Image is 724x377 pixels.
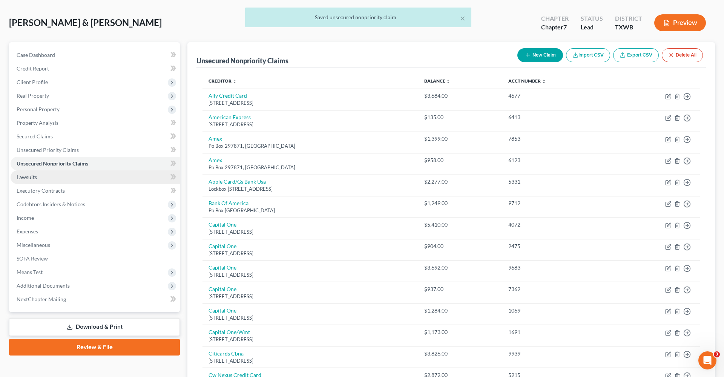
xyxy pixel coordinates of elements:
[209,178,266,185] a: Apple Card/Gs Bank Usa
[17,228,38,234] span: Expenses
[17,160,88,167] span: Unsecured Nonpriority Claims
[446,79,451,84] i: unfold_more
[424,199,496,207] div: $1,249.00
[424,328,496,336] div: $1,173.00
[508,156,605,164] div: 6123
[424,178,496,185] div: $2,277.00
[424,135,496,143] div: $1,399.00
[209,286,236,292] a: Capital One
[209,357,412,365] div: [STREET_ADDRESS]
[508,113,605,121] div: 6413
[460,14,465,23] button: ×
[209,314,412,322] div: [STREET_ADDRESS]
[424,242,496,250] div: $904.00
[424,264,496,271] div: $3,692.00
[613,48,659,62] a: Export CSV
[541,79,546,84] i: unfold_more
[11,130,180,143] a: Secured Claims
[508,178,605,185] div: 5331
[508,92,605,100] div: 4677
[209,143,412,150] div: Po Box 297871, [GEOGRAPHIC_DATA]
[17,52,55,58] span: Case Dashboard
[251,14,465,21] div: Saved unsecured nonpriority claim
[9,318,180,336] a: Download & Print
[17,282,70,289] span: Additional Documents
[209,293,412,300] div: [STREET_ADDRESS]
[424,307,496,314] div: $1,284.00
[17,255,48,262] span: SOFA Review
[209,307,236,314] a: Capital One
[11,116,180,130] a: Property Analysis
[508,328,605,336] div: 1691
[424,350,496,357] div: $3,826.00
[17,92,49,99] span: Real Property
[209,221,236,228] a: Capital One
[424,92,496,100] div: $3,684.00
[698,351,716,369] iframe: Intercom live chat
[17,269,43,275] span: Means Test
[209,243,236,249] a: Capital One
[17,65,49,72] span: Credit Report
[17,147,79,153] span: Unsecured Priority Claims
[11,157,180,170] a: Unsecured Nonpriority Claims
[209,185,412,193] div: Lockbox [STREET_ADDRESS]
[209,157,222,163] a: Amex
[209,92,247,99] a: Ally Credit Card
[424,156,496,164] div: $958.00
[424,78,451,84] a: Balance unfold_more
[17,79,48,85] span: Client Profile
[17,215,34,221] span: Income
[566,48,610,62] button: Import CSV
[17,133,53,139] span: Secured Claims
[209,329,250,335] a: Capital One/Wmt
[11,143,180,157] a: Unsecured Priority Claims
[508,221,605,228] div: 4072
[9,339,180,356] a: Review & File
[209,264,236,271] a: Capital One
[508,135,605,143] div: 7853
[424,113,496,121] div: $135.00
[508,199,605,207] div: 9712
[11,293,180,306] a: NextChapter Mailing
[209,271,412,279] div: [STREET_ADDRESS]
[508,264,605,271] div: 9683
[209,200,248,206] a: Bank Of America
[11,48,180,62] a: Case Dashboard
[209,336,412,343] div: [STREET_ADDRESS]
[11,252,180,265] a: SOFA Review
[232,79,237,84] i: unfold_more
[209,135,222,142] a: Amex
[196,56,288,65] div: Unsecured Nonpriority Claims
[11,62,180,75] a: Credit Report
[209,114,251,120] a: American Express
[508,78,546,84] a: Acct Number unfold_more
[508,285,605,293] div: 7362
[17,187,65,194] span: Executory Contracts
[424,285,496,293] div: $937.00
[508,242,605,250] div: 2475
[17,201,85,207] span: Codebtors Insiders & Notices
[662,48,703,62] button: Delete All
[517,48,563,62] button: New Claim
[17,296,66,302] span: NextChapter Mailing
[11,170,180,184] a: Lawsuits
[209,100,412,107] div: [STREET_ADDRESS]
[209,121,412,128] div: [STREET_ADDRESS]
[17,106,60,112] span: Personal Property
[17,174,37,180] span: Lawsuits
[209,164,412,171] div: Po Box 297871, [GEOGRAPHIC_DATA]
[17,242,50,248] span: Miscellaneous
[209,228,412,236] div: [STREET_ADDRESS]
[424,221,496,228] div: $5,410.00
[11,184,180,198] a: Executory Contracts
[209,350,244,357] a: Citicards Cbna
[714,351,720,357] span: 3
[508,307,605,314] div: 1069
[209,207,412,214] div: Po Box [GEOGRAPHIC_DATA]
[209,78,237,84] a: Creditor unfold_more
[209,250,412,257] div: [STREET_ADDRESS]
[508,350,605,357] div: 9939
[17,120,58,126] span: Property Analysis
